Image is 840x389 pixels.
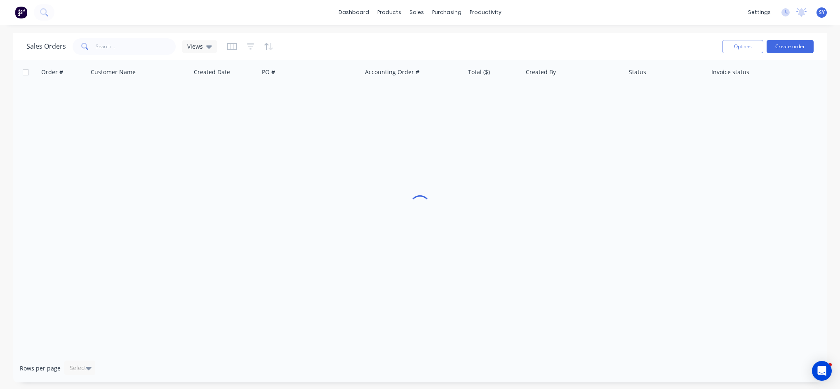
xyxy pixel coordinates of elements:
div: Status [629,68,646,76]
span: Views [187,42,203,51]
div: Customer Name [91,68,136,76]
div: PO # [262,68,275,76]
div: Open Intercom Messenger [812,361,832,381]
span: SY [819,9,825,16]
div: Accounting Order # [365,68,419,76]
h1: Sales Orders [26,42,66,50]
div: sales [405,6,428,19]
div: Invoice status [711,68,749,76]
img: Factory [15,6,27,19]
div: Total ($) [468,68,490,76]
div: productivity [466,6,506,19]
div: Order # [41,68,63,76]
div: products [373,6,405,19]
a: dashboard [334,6,373,19]
div: Created By [526,68,556,76]
div: settings [744,6,775,19]
button: Create order [767,40,814,53]
span: Rows per page [20,364,61,373]
div: Select... [70,364,91,372]
button: Options [722,40,763,53]
div: purchasing [428,6,466,19]
input: Search... [96,38,176,55]
div: Created Date [194,68,230,76]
